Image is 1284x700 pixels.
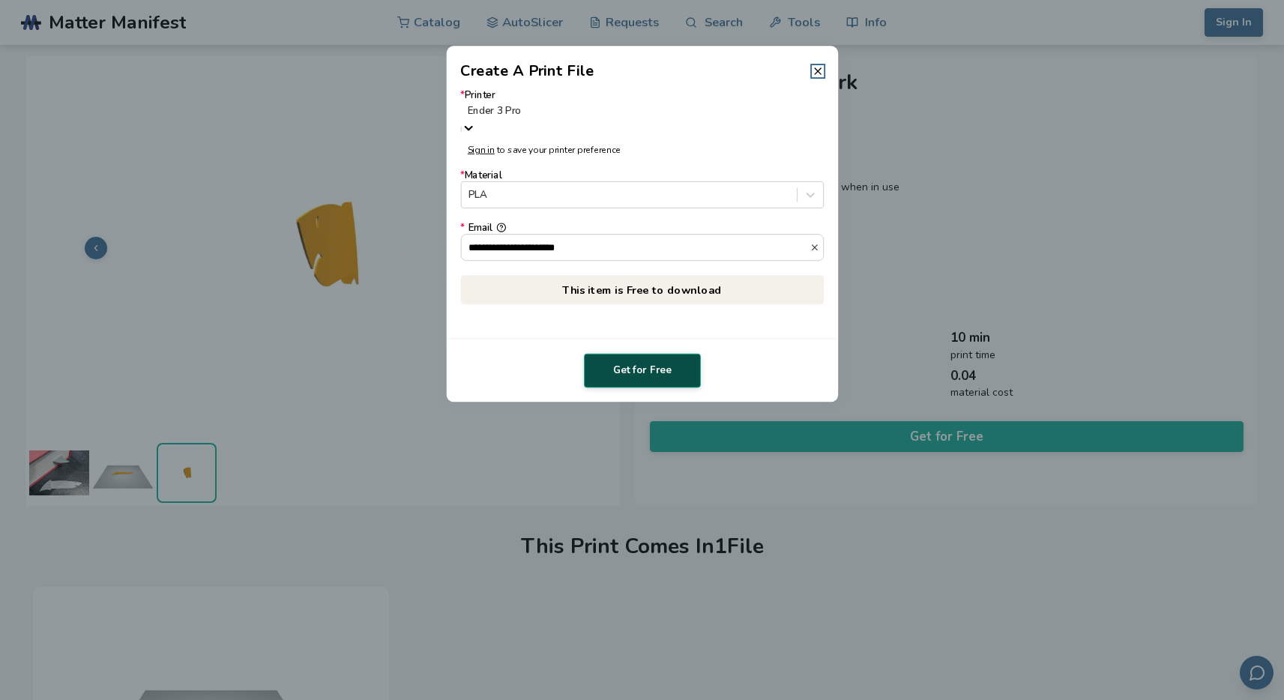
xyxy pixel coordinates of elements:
[461,235,810,260] input: *Email
[468,144,495,156] a: Sign in
[460,223,824,234] div: Email
[810,242,823,252] button: *Email
[496,223,506,232] button: *Email
[584,354,701,388] button: Get for Free
[460,60,594,82] h2: Create A Print File
[468,145,817,155] p: to save your printer preference
[460,89,824,138] label: Printer
[460,275,824,304] p: This item is Free to download
[460,169,824,208] label: Material
[468,189,471,200] input: *MaterialPLA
